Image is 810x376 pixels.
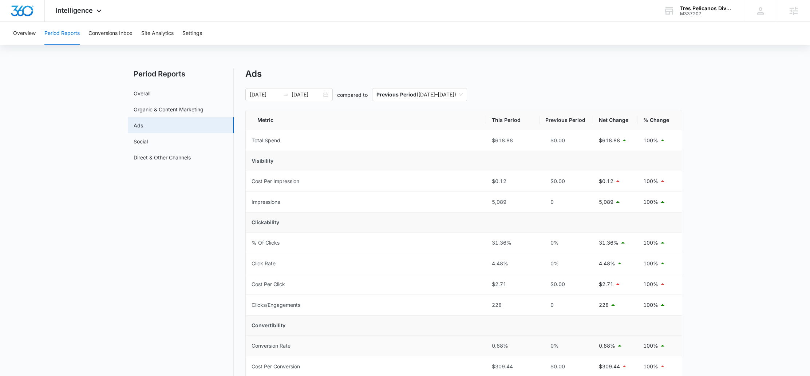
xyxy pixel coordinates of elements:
div: Impressions [252,198,280,206]
button: Conversions Inbox [88,22,133,45]
div: $0.00 [545,136,587,145]
div: account id [680,11,733,16]
div: 228 [492,301,534,309]
div: 0.88% [492,342,534,350]
p: 100% [643,198,658,206]
span: ( [DATE] – [DATE] ) [376,88,463,101]
h2: Period Reports [128,68,234,79]
div: 5,089 [492,198,534,206]
td: Visibility [246,151,682,171]
p: 31.36% [599,239,619,247]
div: $0.00 [545,177,587,185]
div: $0.00 [545,363,587,371]
div: Cost Per Conversion [252,363,300,371]
p: 4.48% [599,260,615,268]
div: Cost Per Click [252,280,285,288]
div: 0% [545,260,587,268]
div: 31.36% [492,239,534,247]
div: 0% [545,342,587,350]
div: $0.00 [545,280,587,288]
p: 100% [643,177,658,185]
div: $309.44 [492,363,534,371]
td: Convertibility [246,316,682,336]
p: 100% [643,260,658,268]
a: Direct & Other Channels [134,154,191,161]
div: account name [680,5,733,11]
a: Ads [134,122,143,129]
span: Intelligence [56,7,93,14]
div: $618.88 [492,136,534,145]
p: 100% [643,301,658,309]
span: to [283,92,289,98]
p: 100% [643,136,658,145]
div: Conversion Rate [252,342,291,350]
div: 0% [545,239,587,247]
td: Clickability [246,213,682,233]
a: Overall [134,90,150,97]
div: Total Spend [252,136,280,145]
button: Site Analytics [141,22,174,45]
p: $2.71 [599,280,613,288]
p: $309.44 [599,363,620,371]
p: $0.12 [599,177,613,185]
h1: Ads [245,68,262,79]
div: Clicks/Engagements [252,301,300,309]
p: 100% [643,342,658,350]
th: Metric [246,110,486,130]
div: 0 [545,301,587,309]
th: This Period [486,110,540,130]
span: swap-right [283,92,289,98]
p: 228 [599,301,609,309]
div: $0.12 [492,177,534,185]
button: Overview [13,22,36,45]
button: Period Reports [44,22,80,45]
button: Settings [182,22,202,45]
input: End date [292,91,322,99]
p: 5,089 [599,198,613,206]
a: Social [134,138,148,145]
p: Previous Period [376,91,416,98]
div: $2.71 [492,280,534,288]
p: 100% [643,280,658,288]
p: 100% [643,363,658,371]
div: Click Rate [252,260,276,268]
p: 0.88% [599,342,615,350]
a: Organic & Content Marketing [134,106,204,113]
th: Net Change [593,110,637,130]
th: % Change [637,110,682,130]
th: Previous Period [540,110,593,130]
div: Cost Per Impression [252,177,299,185]
div: 0 [545,198,587,206]
div: % Of Clicks [252,239,280,247]
p: $618.88 [599,136,620,145]
p: compared to [337,91,368,99]
p: 100% [643,239,658,247]
input: Start date [250,91,280,99]
div: 4.48% [492,260,534,268]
